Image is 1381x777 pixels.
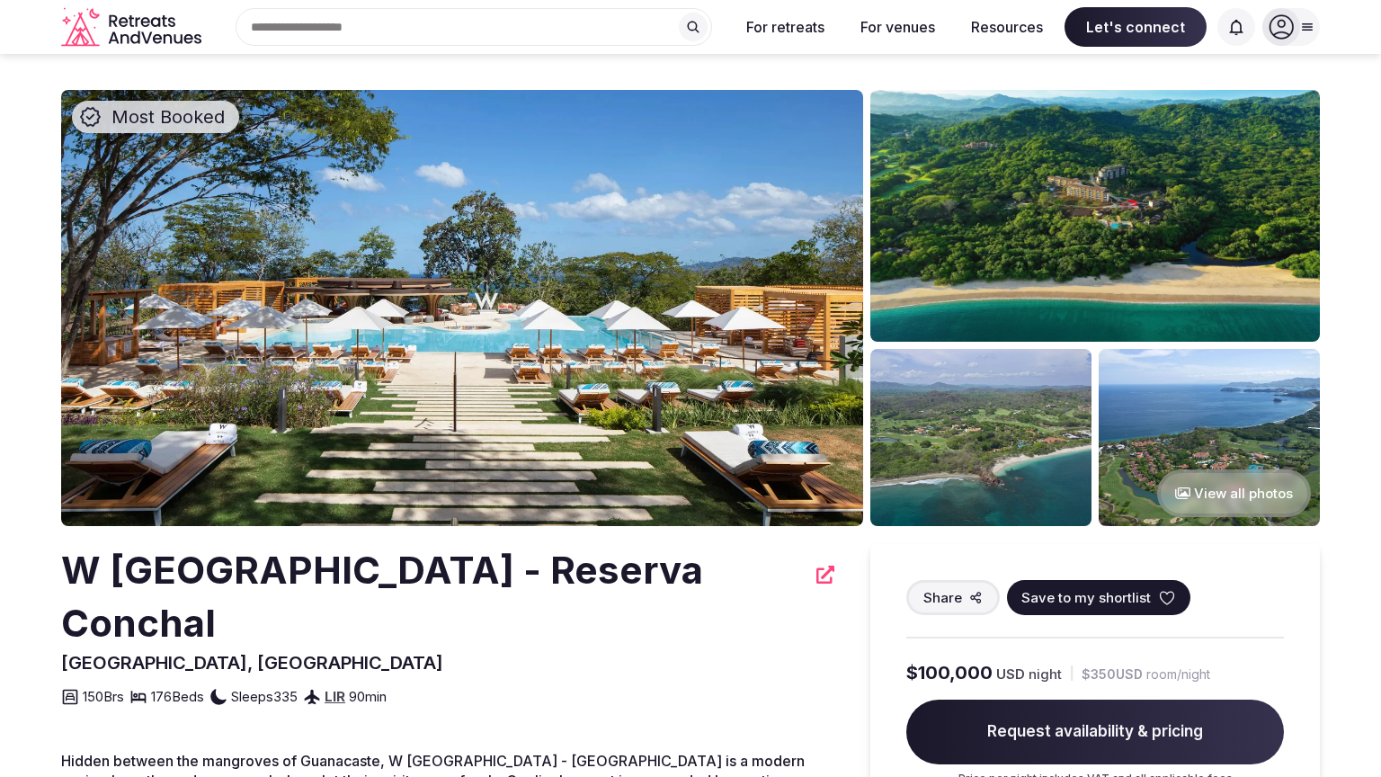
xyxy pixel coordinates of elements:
span: Most Booked [104,104,232,129]
button: Save to my shortlist [1007,580,1190,615]
span: Sleeps 335 [231,687,298,706]
button: Share [906,580,1000,615]
img: Venue cover photo [61,90,863,526]
h2: W [GEOGRAPHIC_DATA] - Reserva Conchal [61,544,806,650]
span: night [1029,665,1062,683]
svg: Retreats and Venues company logo [61,7,205,48]
span: 150 Brs [83,687,124,706]
button: View all photos [1157,469,1311,517]
span: room/night [1146,665,1210,683]
span: 90 min [349,687,387,706]
span: Share [923,588,962,607]
div: | [1069,664,1074,683]
span: Request availability & pricing [906,700,1284,764]
img: Venue gallery photo [870,349,1091,526]
button: For retreats [732,7,839,47]
a: Visit the homepage [61,7,205,48]
span: $350 USD [1082,665,1143,683]
span: $100,000 [906,660,993,685]
span: Let's connect [1065,7,1207,47]
span: [GEOGRAPHIC_DATA], [GEOGRAPHIC_DATA] [61,652,443,674]
a: LIR [325,688,345,705]
img: Venue gallery photo [1099,349,1320,526]
button: For venues [846,7,949,47]
div: Most Booked [72,101,239,133]
img: Venue gallery photo [870,90,1320,342]
button: Resources [957,7,1057,47]
span: USD [996,665,1025,683]
span: Save to my shortlist [1021,588,1151,607]
span: 176 Beds [151,687,204,706]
